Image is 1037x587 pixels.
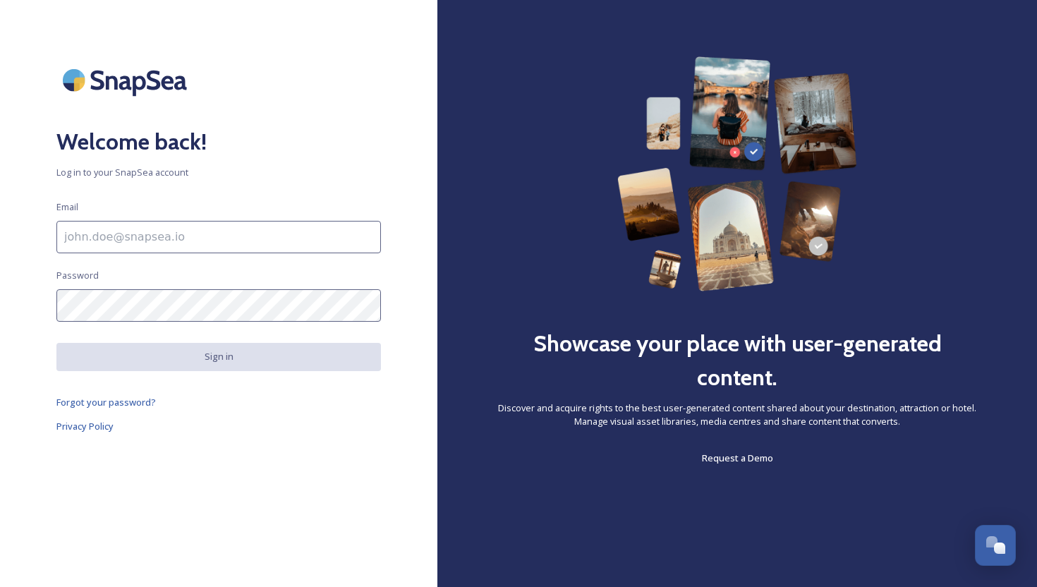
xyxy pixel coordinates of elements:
a: Privacy Policy [56,418,381,435]
a: Forgot your password? [56,394,381,411]
span: Password [56,269,99,282]
input: john.doe@snapsea.io [56,221,381,253]
span: Request a Demo [702,452,773,464]
button: Open Chat [975,525,1016,566]
span: Discover and acquire rights to the best user-generated content shared about your destination, att... [494,401,981,428]
span: Email [56,200,78,214]
span: Forgot your password? [56,396,156,409]
img: SnapSea Logo [56,56,198,104]
span: Log in to your SnapSea account [56,166,381,179]
h2: Welcome back! [56,125,381,159]
button: Sign in [56,343,381,370]
a: Request a Demo [702,449,773,466]
img: 63b42ca75bacad526042e722_Group%20154-p-800.png [617,56,857,291]
span: Privacy Policy [56,420,114,432]
h2: Showcase your place with user-generated content. [494,327,981,394]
